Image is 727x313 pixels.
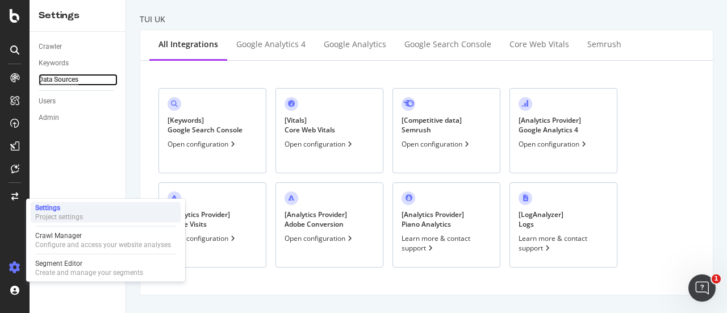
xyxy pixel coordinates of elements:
div: Semrush [587,39,621,50]
div: Open configuration [285,233,354,243]
div: Google Analytics [324,39,386,50]
div: Google Analytics 4 [236,39,306,50]
a: Admin [39,112,118,124]
a: Keywords [39,57,118,69]
div: Open configuration [168,233,237,243]
div: Open configuration [402,139,471,149]
div: [ Vitals ] Core Web Vitals [285,115,335,135]
div: [ Analytics Provider ] Piano Analytics [402,210,464,229]
a: Segment EditorCreate and manage your segments [31,258,181,278]
div: Core Web Vitals [509,39,569,50]
div: Configure and access your website analyses [35,240,171,249]
div: Users [39,95,56,107]
a: Crawl ManagerConfigure and access your website analyses [31,230,181,251]
div: [ Analytics Provider ] Adobe Visits [168,210,230,229]
div: Crawl Manager [35,231,171,240]
div: [ Analytics Provider ] Google Analytics 4 [519,115,581,135]
div: Project settings [35,212,83,222]
a: Users [39,95,118,107]
div: Data Sources [39,74,78,86]
div: Open configuration [519,139,588,149]
a: Crawler [39,41,118,53]
div: Settings [39,9,116,22]
div: Settings [35,203,83,212]
div: Learn more & contact support [519,233,608,253]
a: SettingsProject settings [31,202,181,223]
a: Data Sources [39,74,118,86]
div: Keywords [39,57,69,69]
div: Open configuration [168,139,237,149]
div: TUI UK [140,14,713,25]
div: [ LogAnalyzer ] Logs [519,210,563,229]
div: [ Competitive data ] Semrush [402,115,462,135]
div: Create and manage your segments [35,268,143,277]
div: [ Keywords ] Google Search Console [168,115,243,135]
div: [ Analytics Provider ] Adobe Conversion [285,210,347,229]
span: 1 [712,274,721,283]
div: Crawler [39,41,62,53]
div: All integrations [158,39,218,50]
div: Google Search Console [404,39,491,50]
iframe: Intercom live chat [688,274,716,302]
div: Open configuration [285,139,354,149]
div: Learn more & contact support [402,233,491,253]
div: Segment Editor [35,259,143,268]
div: Admin [39,112,59,124]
